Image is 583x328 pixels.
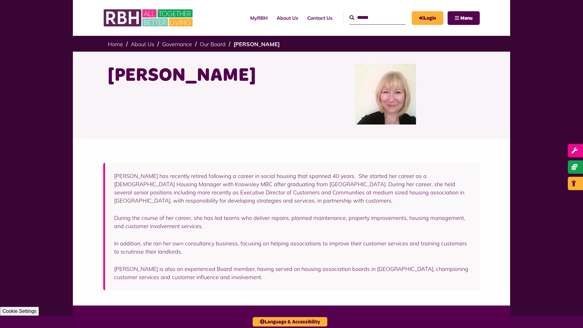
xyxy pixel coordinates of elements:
[448,11,480,25] button: Navigation
[114,172,471,205] p: [PERSON_NAME] has recently retired following a career in social housing that spanned 40 years. Sh...
[272,10,303,26] a: About Us
[412,11,443,25] a: MyRBH
[246,10,272,26] a: MyRBH
[234,41,280,48] a: [PERSON_NAME]
[131,41,154,48] a: About Us
[303,10,337,26] a: Contact Us
[114,265,471,281] p: [PERSON_NAME] is also an experienced Board member, having served on housing association boards in...
[355,64,416,125] img: Linda
[103,6,194,30] img: RBH
[114,214,471,230] p: During the course of her career, she has led teams who deliver repairs, planned maintenance, prop...
[114,239,471,256] p: In addition, she ran her own consultancy business, focusing on helping associations to improve th...
[162,41,192,48] a: Governance
[460,16,472,21] span: Menu
[108,41,123,48] a: Home
[253,317,327,326] button: Language & Accessibility
[200,41,226,48] a: Our Board
[556,301,583,328] iframe: Netcall Web Assistant for live chat
[108,64,287,87] h1: [PERSON_NAME]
